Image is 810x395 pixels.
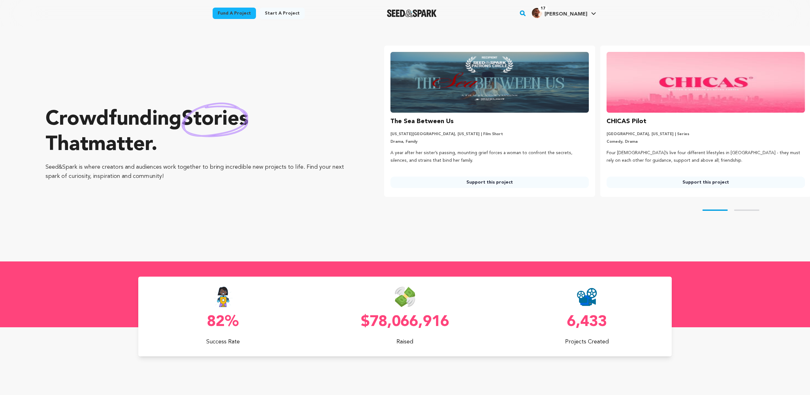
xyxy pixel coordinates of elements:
p: [GEOGRAPHIC_DATA], [US_STATE] | Series [607,132,805,137]
p: Raised [320,337,489,346]
span: matter [88,135,151,155]
p: Four [DEMOGRAPHIC_DATA]’s live four different lifestyles in [GEOGRAPHIC_DATA] - they must rely on... [607,149,805,165]
a: Start a project [260,8,305,19]
a: Support this project [390,177,589,188]
img: hand sketched image [182,103,248,137]
p: 82% [138,315,308,330]
img: Seed&Spark Success Rate Icon [213,287,233,307]
a: Michael T.'s Profile [531,7,597,18]
p: Comedy, Drama [607,139,805,144]
span: Michael T.'s Profile [531,7,597,20]
a: Fund a project [213,8,256,19]
span: [PERSON_NAME] [545,12,587,17]
img: CHICAS Pilot image [607,52,805,113]
img: Seed&Spark Projects Created Icon [577,287,597,307]
p: Crowdfunding that . [46,107,359,158]
h3: The Sea Between Us [390,116,454,127]
p: Seed&Spark is where creators and audiences work together to bring incredible new projects to life... [46,163,359,181]
a: Support this project [607,177,805,188]
p: Projects Created [502,337,672,346]
h3: CHICAS Pilot [607,116,646,127]
p: $78,066,916 [320,315,489,330]
p: Success Rate [138,337,308,346]
p: Drama, Family [390,139,589,144]
p: A year after her sister’s passing, mounting grief forces a woman to confront the secrets, silence... [390,149,589,165]
p: [US_STATE][GEOGRAPHIC_DATA], [US_STATE] | Film Short [390,132,589,137]
img: The Sea Between Us image [390,52,589,113]
img: Seed&Spark Logo Dark Mode [387,9,437,17]
a: Seed&Spark Homepage [387,9,437,17]
img: Seed&Spark Money Raised Icon [395,287,415,307]
span: 17 [538,5,548,12]
div: Michael T.'s Profile [532,8,587,18]
img: 98bed8f6a0845577.png [532,8,542,18]
p: 6,433 [502,315,672,330]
